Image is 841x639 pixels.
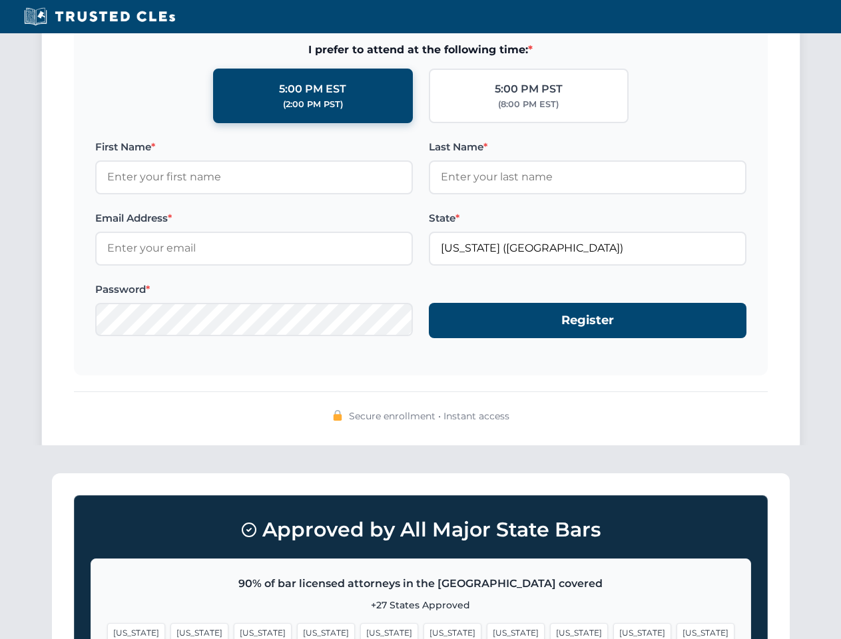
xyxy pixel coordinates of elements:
[495,81,563,98] div: 5:00 PM PST
[429,232,746,265] input: Florida (FL)
[429,303,746,338] button: Register
[95,41,746,59] span: I prefer to attend at the following time:
[349,409,509,423] span: Secure enrollment • Instant access
[429,210,746,226] label: State
[95,160,413,194] input: Enter your first name
[95,282,413,298] label: Password
[429,160,746,194] input: Enter your last name
[95,139,413,155] label: First Name
[279,81,346,98] div: 5:00 PM EST
[498,98,559,111] div: (8:00 PM EST)
[283,98,343,111] div: (2:00 PM PST)
[91,512,751,548] h3: Approved by All Major State Bars
[107,575,734,592] p: 90% of bar licensed attorneys in the [GEOGRAPHIC_DATA] covered
[429,139,746,155] label: Last Name
[107,598,734,612] p: +27 States Approved
[95,232,413,265] input: Enter your email
[20,7,179,27] img: Trusted CLEs
[95,210,413,226] label: Email Address
[332,410,343,421] img: 🔒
